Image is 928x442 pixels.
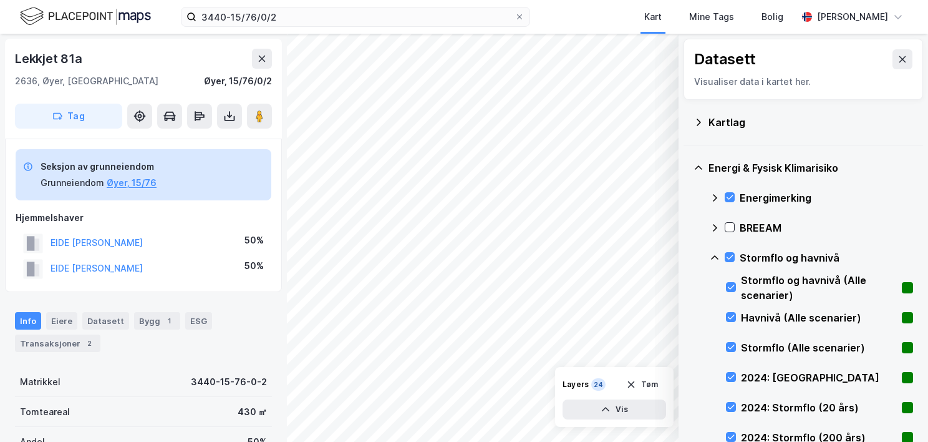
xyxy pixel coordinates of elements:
[16,210,271,225] div: Hjemmelshaver
[740,190,913,205] div: Energimerking
[563,380,589,390] div: Layers
[20,375,60,390] div: Matrikkel
[563,400,666,420] button: Vis
[689,9,734,24] div: Mine Tags
[708,115,913,130] div: Kartlag
[185,312,212,330] div: ESG
[741,340,897,355] div: Stormflo (Alle scenarier)
[107,175,157,190] button: Øyer, 15/76
[741,310,897,325] div: Havnivå (Alle scenarier)
[644,9,662,24] div: Kart
[761,9,783,24] div: Bolig
[244,233,264,248] div: 50%
[694,74,912,89] div: Visualiser data i kartet her.
[163,315,175,327] div: 1
[46,312,77,330] div: Eiere
[741,400,897,415] div: 2024: Stormflo (20 års)
[15,74,158,89] div: 2636, Øyer, [GEOGRAPHIC_DATA]
[15,312,41,330] div: Info
[41,159,157,174] div: Seksjon av grunneiendom
[20,405,70,420] div: Tomteareal
[15,335,100,352] div: Transaksjoner
[740,250,913,265] div: Stormflo og havnivå
[618,375,666,395] button: Tøm
[134,312,180,330] div: Bygg
[83,337,95,350] div: 2
[15,49,85,69] div: Lekkjet 81a
[817,9,888,24] div: [PERSON_NAME]
[238,405,267,420] div: 430 ㎡
[244,258,264,273] div: 50%
[20,6,151,27] img: logo.f888ab2527a4732fd821a326f86c7f29.svg
[741,370,897,385] div: 2024: [GEOGRAPHIC_DATA]
[82,312,129,330] div: Datasett
[204,74,272,89] div: Øyer, 15/76/0/2
[196,7,515,26] input: Søk på adresse, matrikkel, gårdeiere, leietakere eller personer
[694,49,756,69] div: Datasett
[591,378,606,391] div: 24
[708,160,913,175] div: Energi & Fysisk Klimarisiko
[866,382,928,442] iframe: Chat Widget
[741,273,897,303] div: Stormflo og havnivå (Alle scenarier)
[41,175,104,190] div: Grunneiendom
[15,104,122,129] button: Tag
[740,220,913,235] div: BREEAM
[191,375,267,390] div: 3440-15-76-0-2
